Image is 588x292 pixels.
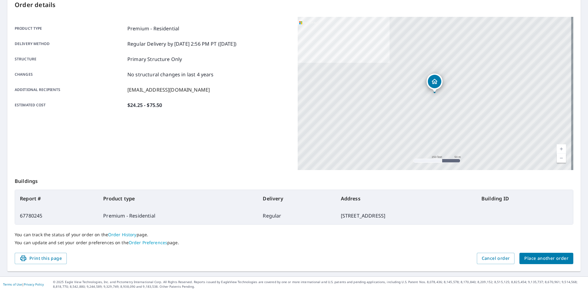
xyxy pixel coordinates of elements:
[127,71,214,78] p: No structural changes in last 4 years
[98,207,258,224] td: Premium - Residential
[258,190,336,207] th: Delivery
[127,55,182,63] p: Primary Structure Only
[3,283,44,286] p: |
[15,170,573,190] p: Buildings
[336,190,477,207] th: Address
[482,255,510,262] span: Cancel order
[15,25,125,32] p: Product type
[15,253,67,264] button: Print this page
[477,253,515,264] button: Cancel order
[3,282,22,286] a: Terms of Use
[15,71,125,78] p: Changes
[427,74,443,93] div: Dropped pin, building 1, Residential property, 16656 363rd St Avon, MN 56310
[20,255,62,262] span: Print this page
[15,207,98,224] td: 67780245
[24,282,44,286] a: Privacy Policy
[15,55,125,63] p: Structure
[53,280,585,289] p: © 2025 Eagle View Technologies, Inc. and Pictometry International Corp. All Rights Reserved. Repo...
[519,253,573,264] button: Place another order
[557,154,566,163] a: Current Level 17, Zoom Out
[98,190,258,207] th: Product type
[15,40,125,47] p: Delivery method
[129,240,167,245] a: Order Preferences
[127,101,162,109] p: $24.25 - $75.50
[108,232,137,237] a: Order History
[15,190,98,207] th: Report #
[258,207,336,224] td: Regular
[127,25,179,32] p: Premium - Residential
[127,40,236,47] p: Regular Delivery by [DATE] 2:56 PM PT ([DATE])
[15,86,125,93] p: Additional recipients
[15,240,573,245] p: You can update and set your order preferences on the page.
[15,0,573,9] p: Order details
[557,144,566,154] a: Current Level 17, Zoom In
[15,232,573,237] p: You can track the status of your order on the page.
[15,101,125,109] p: Estimated cost
[524,255,568,262] span: Place another order
[127,86,210,93] p: [EMAIL_ADDRESS][DOMAIN_NAME]
[336,207,477,224] td: [STREET_ADDRESS]
[477,190,573,207] th: Building ID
